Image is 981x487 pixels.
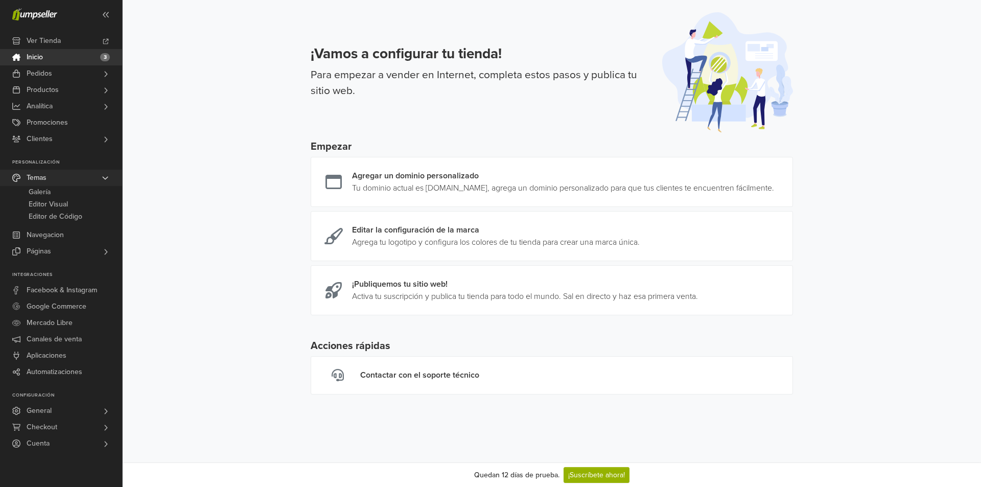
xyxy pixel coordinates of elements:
span: Canales de venta [27,331,82,347]
a: Contactar con el soporte técnico [311,356,793,395]
span: Google Commerce [27,298,86,315]
span: General [27,403,52,419]
p: Personalización [12,159,122,166]
span: Checkout [27,419,57,435]
span: Facebook & Instagram [27,282,97,298]
h5: Acciones rápidas [311,340,793,352]
p: Configuración [12,392,122,399]
span: Cuenta [27,435,50,452]
span: Analítica [27,98,53,114]
p: Para empezar a vender en Internet, completa estos pasos y publica tu sitio web. [311,67,650,99]
span: Páginas [27,243,51,260]
span: Ver Tienda [27,33,61,49]
a: ¡Suscríbete ahora! [564,467,629,483]
span: Pedidos [27,65,52,82]
span: Temas [27,170,46,186]
div: Contactar con el soporte técnico [360,369,479,382]
p: Integraciones [12,272,122,278]
span: Aplicaciones [27,347,66,364]
img: onboarding-illustration-afe561586f57c9d3ab25.svg [662,12,793,132]
span: Editor Visual [29,198,68,211]
h3: ¡Vamos a configurar tu tienda! [311,45,650,63]
div: Quedan 12 días de prueba. [474,470,559,480]
span: Promociones [27,114,68,131]
span: Productos [27,82,59,98]
span: Editor de Código [29,211,82,223]
span: 3 [100,53,110,61]
span: Navegacion [27,227,64,243]
span: Mercado Libre [27,315,73,331]
h5: Empezar [311,141,793,153]
span: Inicio [27,49,43,65]
span: Galería [29,186,51,198]
span: Clientes [27,131,53,147]
span: Automatizaciones [27,364,82,380]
